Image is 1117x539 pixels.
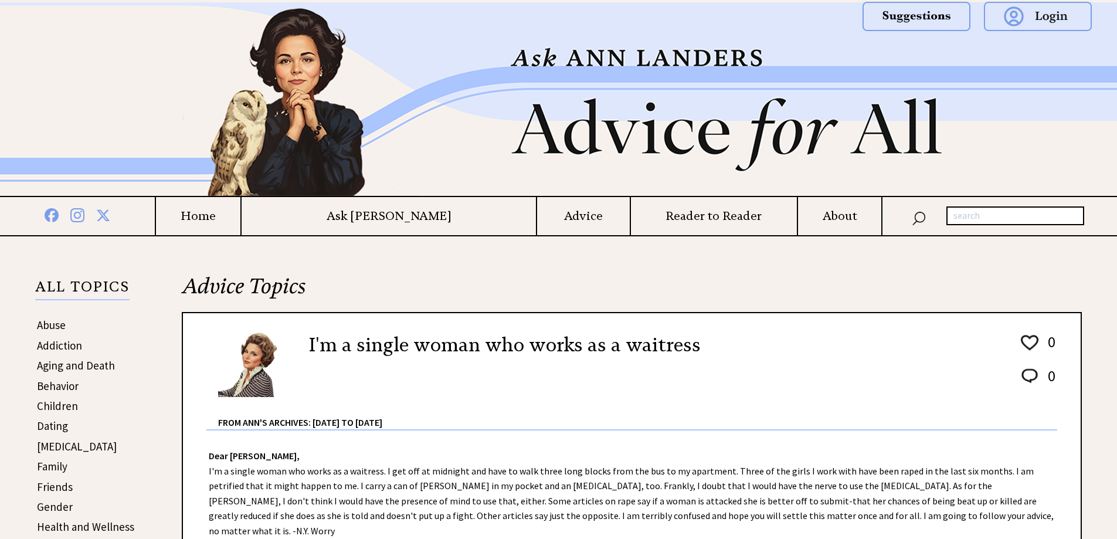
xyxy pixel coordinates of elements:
[218,331,291,397] img: Ann6%20v2%20small.png
[984,2,1092,31] img: login.png
[70,206,84,222] img: instagram%20blue.png
[35,280,130,300] p: ALL TOPICS
[863,2,970,31] img: suggestions.png
[37,318,66,332] a: Abuse
[1019,333,1040,353] img: heart_outline%201.png
[37,500,73,514] a: Gender
[218,398,1057,429] div: From Ann's Archives: [DATE] to [DATE]
[912,209,926,226] img: search_nav.png
[1019,367,1040,385] img: message_round%202.png
[37,520,134,534] a: Health and Wellness
[37,480,73,494] a: Friends
[1042,332,1056,365] td: 0
[45,206,59,222] img: facebook%20blue.png
[946,206,1084,225] input: search
[981,2,987,196] img: right_new2.png
[182,272,1082,312] h2: Advice Topics
[37,379,79,393] a: Behavior
[1042,366,1056,397] td: 0
[37,399,78,413] a: Children
[37,459,67,473] a: Family
[156,209,240,223] a: Home
[37,419,68,433] a: Dating
[537,209,630,223] a: Advice
[96,206,110,222] img: x%20blue.png
[798,209,881,223] a: About
[137,2,981,196] img: header2b_v1.png
[209,450,300,462] strong: Dear [PERSON_NAME],
[631,209,797,223] a: Reader to Reader
[37,338,82,352] a: Addiction
[309,331,701,359] h2: I'm a single woman who works as a waitress
[37,358,115,372] a: Aging and Death
[37,439,117,453] a: [MEDICAL_DATA]
[242,209,536,223] a: Ask [PERSON_NAME]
